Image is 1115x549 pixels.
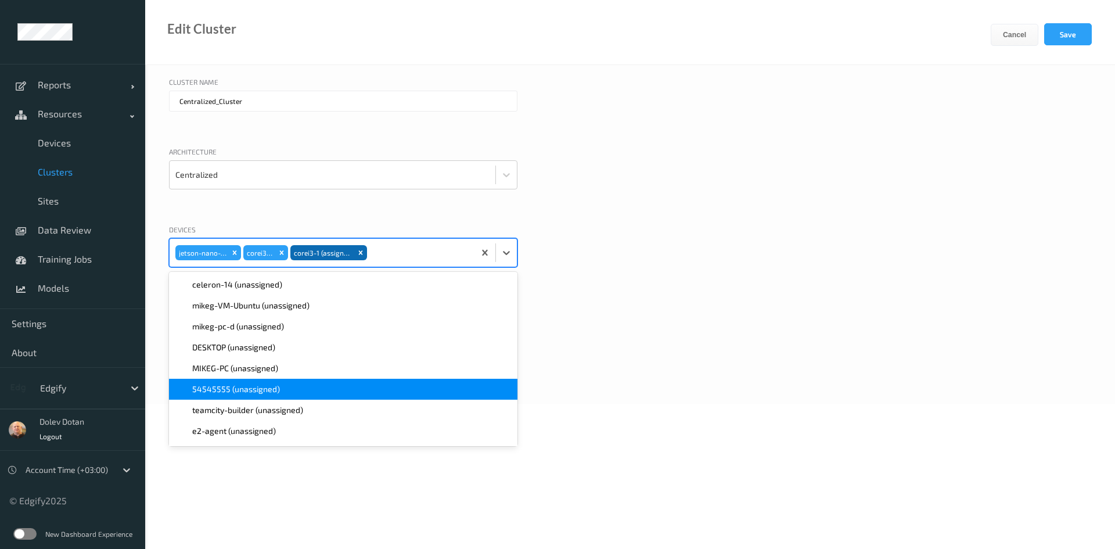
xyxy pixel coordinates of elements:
[275,245,288,260] div: Remove corei3-6
[169,77,517,91] div: Cluster Name
[167,23,236,35] div: Edit Cluster
[192,363,278,374] span: MIKEG-PC (unassigned)
[192,342,275,353] span: DESKTOP (unassigned)
[354,245,367,260] div: Remove corei3-1 (assigned)
[192,383,280,395] span: 54545555 (unassigned)
[192,300,310,311] span: mikeg-VM-Ubuntu (unassigned)
[228,245,241,260] div: Remove jetson-nano-13
[169,224,517,238] div: Devices
[192,321,284,332] span: mikeg-pc-d (unassigned)
[991,24,1038,46] button: Cancel
[175,245,228,260] div: jetson-nano-13
[169,146,517,160] div: Architecture
[192,279,282,290] span: celeron-14 (unassigned)
[290,245,354,260] div: corei3-1 (assigned)
[1044,23,1092,45] button: Save
[192,404,303,416] span: teamcity-builder (unassigned)
[243,245,275,260] div: corei3-6
[192,425,276,437] span: e2-agent (unassigned)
